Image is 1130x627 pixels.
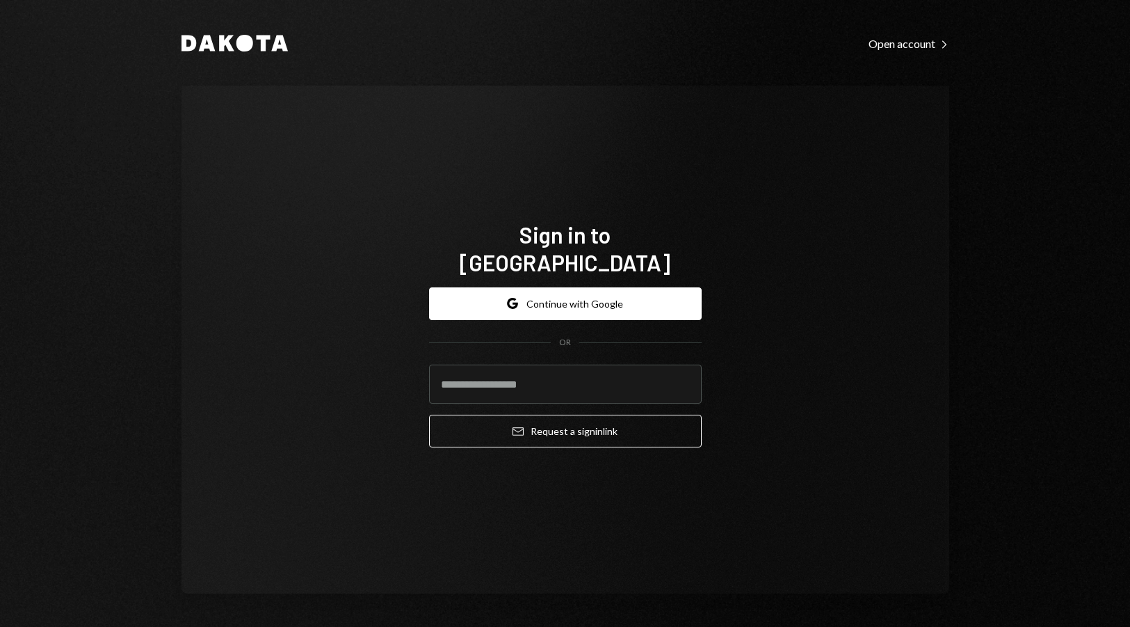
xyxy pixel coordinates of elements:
[559,337,571,349] div: OR
[869,37,949,51] div: Open account
[429,221,702,276] h1: Sign in to [GEOGRAPHIC_DATA]
[429,415,702,447] button: Request a signinlink
[429,287,702,320] button: Continue with Google
[869,35,949,51] a: Open account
